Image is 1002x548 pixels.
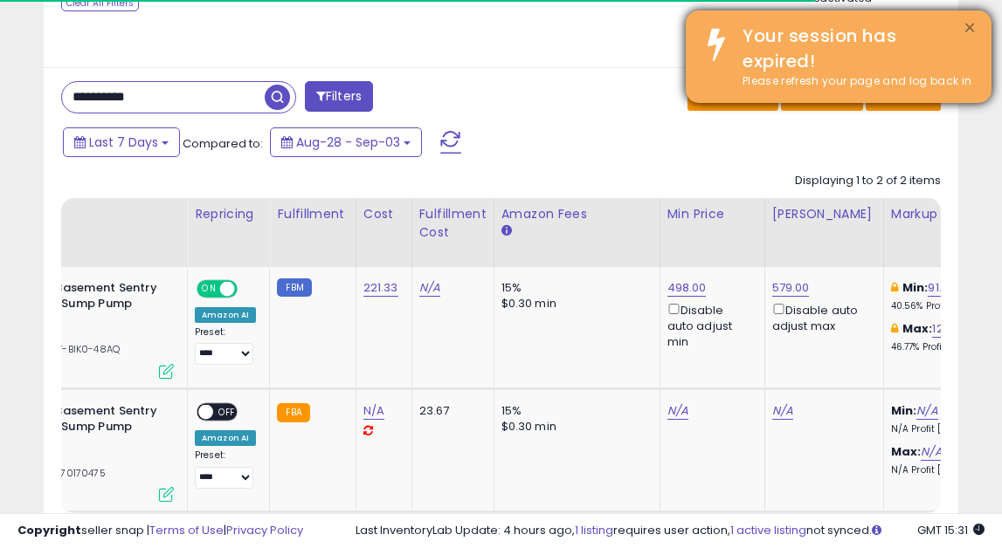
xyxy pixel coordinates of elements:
b: Max: [902,320,933,337]
div: Displaying 1 to 2 of 2 items [795,173,941,189]
div: Preset: [195,449,256,489]
div: Min Price [667,205,757,223]
a: 91.25 [928,279,956,297]
a: N/A [363,402,384,420]
a: Privacy Policy [226,522,303,538]
div: 23.67 [419,403,480,419]
div: $0.30 min [501,419,646,435]
div: Amazon AI [195,430,256,446]
div: Disable auto adjust min [667,300,751,351]
div: $0.30 min [501,296,646,312]
b: Min: [891,402,917,419]
div: 15% [501,280,646,296]
span: 2025-09-13 15:31 GMT [917,522,985,538]
a: 122.36 [932,320,967,338]
span: Last 7 Days [89,134,158,151]
a: Terms of Use [149,522,224,538]
div: Your session has expired! [729,24,978,73]
div: Repricing [195,205,262,223]
div: Last InventoryLab Update: 4 hours ago, requires user action, not synced. [356,523,985,539]
i: This overrides the store level max markup for this listing [891,323,898,334]
a: N/A [667,402,688,420]
a: N/A [921,443,942,461]
span: ON [198,281,220,296]
button: Filters [305,81,373,112]
span: OFF [235,281,263,296]
b: Min: [902,279,929,296]
a: 1 active listing [730,522,806,538]
small: FBM [277,278,311,297]
strong: Copyright [17,522,81,538]
a: 579.00 [772,279,810,297]
i: This overrides the store level min markup for this listing [891,282,898,293]
a: N/A [772,402,793,420]
div: Preset: [195,326,256,366]
span: | SKU: 0T-BIK0-48AQ [13,342,120,356]
div: Fulfillment [277,205,348,223]
a: 1 listing [575,522,613,538]
button: Aug-28 - Sep-03 [270,127,422,157]
div: Amazon AI [195,307,256,323]
small: FBA [277,403,309,422]
b: Max: [891,443,922,460]
div: Please refresh your page and log back in [729,73,978,90]
small: Amazon Fees. [501,223,512,239]
button: Last 7 Days [63,127,180,157]
a: 221.33 [363,279,398,297]
a: 498.00 [667,279,707,297]
div: 15% [501,403,646,419]
div: Disable auto adjust max [772,300,870,334]
span: Aug-28 - Sep-03 [296,134,400,151]
span: Compared to: [183,135,263,152]
div: Fulfillment Cost [419,205,487,242]
div: Cost [363,205,404,223]
div: [PERSON_NAME] [772,205,876,223]
span: OFF [213,404,241,419]
a: N/A [916,402,937,420]
a: N/A [419,279,440,297]
div: Amazon Fees [501,205,653,223]
div: seller snap | | [17,523,303,539]
button: × [963,17,977,39]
